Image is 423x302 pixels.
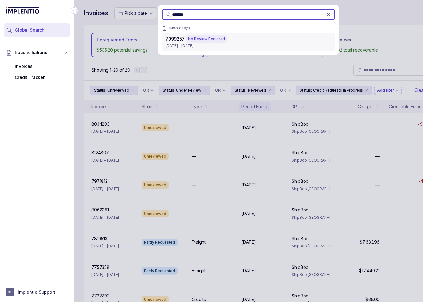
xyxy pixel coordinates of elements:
[6,288,14,296] span: User initials
[186,35,228,43] div: No Review Required
[170,27,190,30] p: INVOICES ( 1 )
[166,43,331,49] p: [DATE] - [DATE]
[4,46,70,59] button: Reconciliations
[18,289,55,295] p: Implentio Support
[9,61,65,72] div: Invoices
[4,60,70,84] div: Reconciliations
[15,49,47,56] span: Reconciliations
[9,72,65,83] div: Credit Tracker
[166,36,185,41] span: 7999257
[6,288,68,296] button: User initialsImplentio Support
[15,27,45,33] span: Global Search
[70,7,78,14] div: Collapse Icon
